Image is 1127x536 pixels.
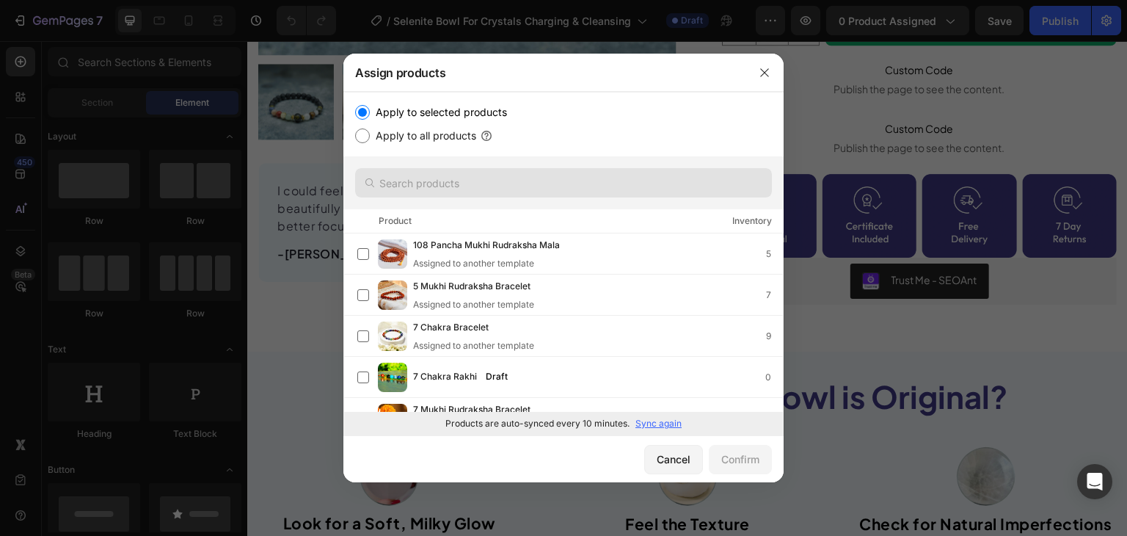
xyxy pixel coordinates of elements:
[657,452,690,467] div: Cancel
[766,247,783,261] div: 5
[612,473,865,493] strong: Check for Natural Imperfections
[710,406,768,465] img: gempages_532901643415454478-ddb9ed16-cddb-4789-a03e-b8861bc6154b.webp
[413,279,530,295] span: 5 Mukhi Rudraksha Bracelet
[35,472,249,492] strong: Look for a Soft, Milky Glow
[480,369,514,384] div: Draft
[644,231,730,247] div: Trust Me - SEOAnt
[413,298,554,311] div: Assigned to another template
[776,133,870,217] img: gempages_532901643415454478-7773af69-a8e7-4a89-863a-3179d0fe6506.webp
[413,238,560,254] span: 108 Pancha Mukhi Rudraksha Mala
[112,406,171,465] img: gempages_532901643415454478-e0cdffad-df47-491f-a9c8-d4145d9ad015.webp
[644,445,703,474] button: Cancel
[475,99,869,114] span: Publish the page to see the content.
[721,452,759,467] div: Confirm
[167,205,233,220] p: Verified buyer
[378,363,407,392] img: product-img
[475,79,869,96] span: Custom Code
[635,417,682,430] p: Sync again
[603,222,742,258] button: Trust Me - SEOAnt
[732,214,772,228] div: Inventory
[615,231,632,249] img: 9f98ff4f-a019-4e81-84a1-123c6986fecc.png
[475,40,869,55] span: Publish the page to see the content.
[355,168,772,198] input: Search products
[675,133,770,217] img: gempages_532901643415454478-f384150e-0fcc-429c-86f1-894a29f6419e.webp
[575,133,670,217] img: gempages_532901643415454478-97929814-50c3-43b8-b762-c31c547dd738.webp
[30,204,141,222] p: -[PERSON_NAME]
[765,370,783,385] div: 0
[413,369,477,385] span: 7 Chakra Rakhi
[445,417,630,430] p: Products are auto-synced every 10 minutes.
[475,133,569,217] img: gempages_532901643415454478-52ba8351-8bdf-45a9-8f1b-6e3640a57993.webp
[413,257,583,270] div: Assigned to another template
[378,404,407,433] img: product-img
[413,402,530,419] span: 7 Mukhi Rudraksha Bracelet
[378,322,407,351] img: product-img
[378,473,503,493] strong: Feel the Texture
[709,445,772,474] button: Confirm
[343,92,784,435] div: />
[766,329,783,344] div: 9
[766,288,783,303] div: 7
[379,214,412,228] div: Product
[413,320,489,336] span: 7 Chakra Bracelet
[30,141,410,194] p: I could feel the energy the moment I held the mala. It’s beautifully crafted and perfect for medi...
[370,127,476,145] label: Apply to all products
[411,406,470,465] img: gempages_532901643415454478-a2ef37ae-2977-483b-b849-fdfb71a3d541.webp
[378,239,407,269] img: product-img
[475,20,869,37] span: Custom Code
[413,339,534,352] div: Assigned to another template
[370,104,507,121] label: Apply to selected products
[343,54,745,92] div: Assign products
[762,411,783,426] div: 13
[1077,464,1112,499] div: Open Intercom Messenger
[378,280,407,310] img: product-img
